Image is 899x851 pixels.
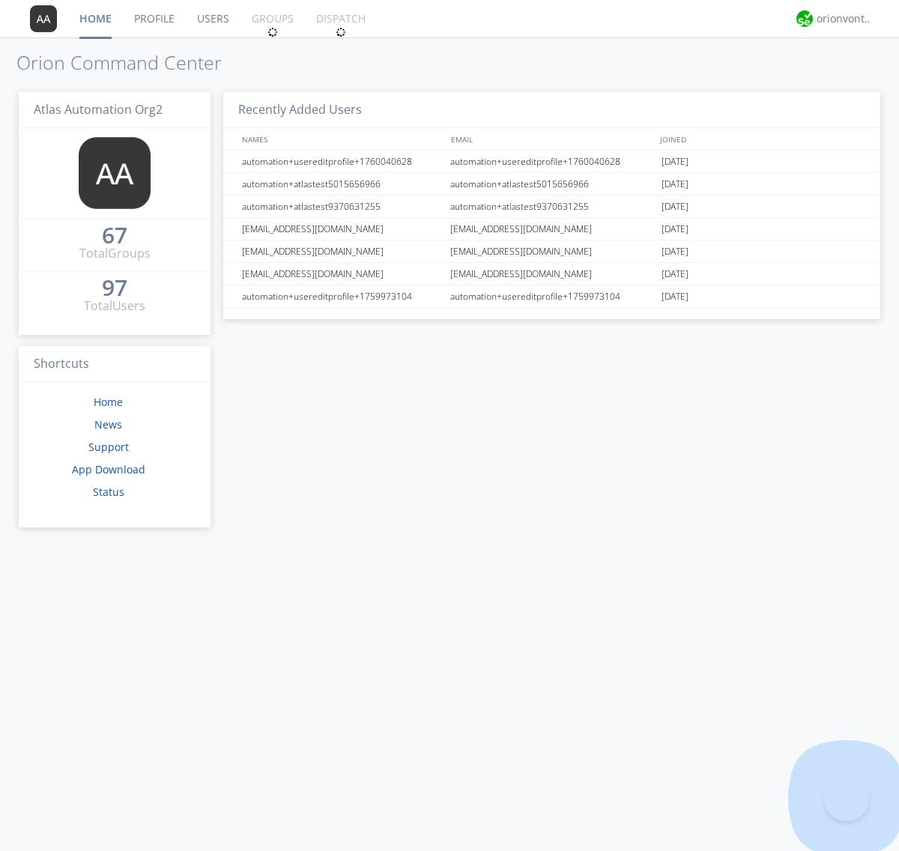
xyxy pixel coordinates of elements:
[238,128,444,150] div: NAMES
[94,417,122,431] a: News
[223,92,880,129] h3: Recently Added Users
[447,128,656,150] div: EMAIL
[223,173,880,196] a: automation+atlastest5015656966automation+atlastest5015656966[DATE]
[88,440,129,454] a: Support
[662,240,688,263] span: [DATE]
[656,128,866,150] div: JOINED
[238,151,446,172] div: automation+usereditprofile+1760040628
[336,27,346,37] img: spin.svg
[662,151,688,173] span: [DATE]
[817,11,873,26] div: orionvontas+atlas+automation+org2
[223,240,880,263] a: [EMAIL_ADDRESS][DOMAIN_NAME][EMAIL_ADDRESS][DOMAIN_NAME][DATE]
[238,240,446,262] div: [EMAIL_ADDRESS][DOMAIN_NAME]
[662,285,688,308] span: [DATE]
[30,5,57,32] img: 373638.png
[447,151,658,172] div: automation+usereditprofile+1760040628
[267,27,278,37] img: spin.svg
[447,285,658,307] div: automation+usereditprofile+1759973104
[796,10,813,27] img: 29d36aed6fa347d5a1537e7736e6aa13
[447,218,658,240] div: [EMAIL_ADDRESS][DOMAIN_NAME]
[662,263,688,285] span: [DATE]
[84,297,145,315] div: Total Users
[447,173,658,195] div: automation+atlastest5015656966
[238,263,446,285] div: [EMAIL_ADDRESS][DOMAIN_NAME]
[102,228,127,245] a: 67
[662,173,688,196] span: [DATE]
[72,462,145,476] a: App Download
[238,196,446,217] div: automation+atlastest9370631255
[79,245,151,262] div: Total Groups
[79,137,151,209] img: 373638.png
[223,218,880,240] a: [EMAIL_ADDRESS][DOMAIN_NAME][EMAIL_ADDRESS][DOMAIN_NAME][DATE]
[223,151,880,173] a: automation+usereditprofile+1760040628automation+usereditprofile+1760040628[DATE]
[238,173,446,195] div: automation+atlastest5015656966
[19,346,211,383] h3: Shortcuts
[102,280,127,297] a: 97
[102,280,127,295] div: 97
[447,240,658,262] div: [EMAIL_ADDRESS][DOMAIN_NAME]
[93,485,124,499] a: Status
[102,228,127,243] div: 67
[94,395,123,409] a: Home
[447,196,658,217] div: automation+atlastest9370631255
[238,285,446,307] div: automation+usereditprofile+1759973104
[662,218,688,240] span: [DATE]
[447,263,658,285] div: [EMAIL_ADDRESS][DOMAIN_NAME]
[223,196,880,218] a: automation+atlastest9370631255automation+atlastest9370631255[DATE]
[662,196,688,218] span: [DATE]
[238,218,446,240] div: [EMAIL_ADDRESS][DOMAIN_NAME]
[223,263,880,285] a: [EMAIL_ADDRESS][DOMAIN_NAME][EMAIL_ADDRESS][DOMAIN_NAME][DATE]
[824,776,869,821] iframe: Toggle Customer Support
[223,285,880,308] a: automation+usereditprofile+1759973104automation+usereditprofile+1759973104[DATE]
[34,101,163,118] span: Atlas Automation Org2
